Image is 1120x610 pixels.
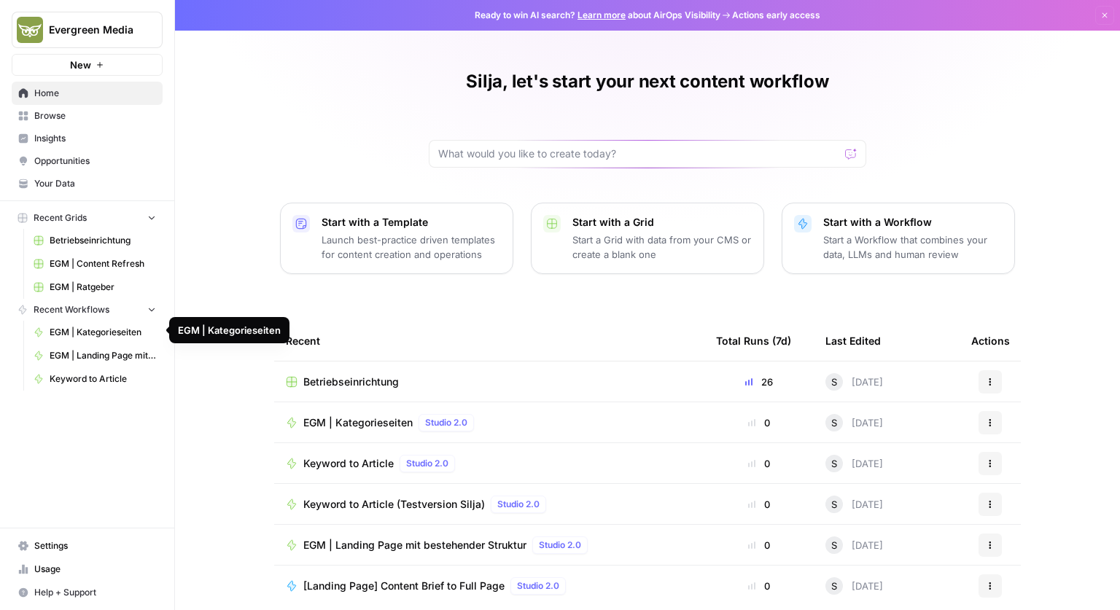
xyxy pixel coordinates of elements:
a: EGM | Landing Page mit bestehender StrukturStudio 2.0 [286,536,693,554]
span: Studio 2.0 [517,579,559,593]
button: Workspace: Evergreen Media [12,12,163,48]
a: Browse [12,104,163,128]
span: Evergreen Media [49,23,137,37]
div: [DATE] [825,496,883,513]
div: [DATE] [825,536,883,554]
input: What would you like to create today? [438,146,839,161]
div: Actions [971,321,1010,361]
div: [DATE] [825,577,883,595]
p: Start with a Workflow [823,215,1003,230]
a: Betriebseinrichtung [27,229,163,252]
span: EGM | Landing Page mit bestehender Struktur [303,538,526,552]
span: EGM | Ratgeber [50,281,156,294]
span: S [831,538,837,552]
span: Opportunities [34,155,156,168]
span: S [831,375,837,389]
a: Settings [12,534,163,558]
span: EGM | Kategorieseiten [50,326,156,339]
p: Launch best-practice driven templates for content creation and operations [322,232,501,262]
a: EGM | Landing Page mit bestehender Struktur [27,344,163,367]
span: Browse [34,109,156,122]
div: 0 [716,415,802,430]
span: Insights [34,132,156,145]
span: Studio 2.0 [425,416,467,429]
button: Start with a GridStart a Grid with data from your CMS or create a blank one [531,203,764,274]
span: S [831,497,837,512]
a: Insights [12,127,163,150]
div: [DATE] [825,373,883,391]
div: [DATE] [825,414,883,431]
div: [DATE] [825,455,883,472]
span: Help + Support [34,586,156,599]
span: Betriebseinrichtung [303,375,399,389]
span: Recent Grids [34,211,87,224]
a: Betriebseinrichtung [286,375,693,389]
a: Home [12,82,163,105]
button: Recent Workflows [12,299,163,321]
span: Ready to win AI search? about AirOps Visibility [475,9,720,22]
a: Learn more [577,9,626,20]
a: [Landing Page] Content Brief to Full PageStudio 2.0 [286,577,693,595]
a: Usage [12,558,163,581]
span: S [831,415,837,430]
a: Keyword to Article [27,367,163,391]
span: Keyword to Article (Testversion Silja) [303,497,485,512]
div: 26 [716,375,802,389]
div: 0 [716,497,802,512]
p: Start with a Grid [572,215,752,230]
a: Keyword to ArticleStudio 2.0 [286,455,693,472]
span: Betriebseinrichtung [50,234,156,247]
p: Start a Grid with data from your CMS or create a blank one [572,232,752,262]
div: 0 [716,456,802,471]
a: Opportunities [12,149,163,173]
span: Settings [34,539,156,552]
div: Last Edited [825,321,881,361]
span: Studio 2.0 [497,498,540,511]
div: 0 [716,579,802,593]
span: Home [34,87,156,100]
span: Your Data [34,177,156,190]
span: Usage [34,563,156,576]
span: Keyword to Article [303,456,394,471]
span: [Landing Page] Content Brief to Full Page [303,579,505,593]
span: EGM | Landing Page mit bestehender Struktur [50,349,156,362]
div: Total Runs (7d) [716,321,791,361]
p: Start with a Template [322,215,501,230]
span: Studio 2.0 [406,457,448,470]
button: Help + Support [12,581,163,604]
button: Start with a WorkflowStart a Workflow that combines your data, LLMs and human review [782,203,1015,274]
a: Your Data [12,172,163,195]
span: Studio 2.0 [539,539,581,552]
div: 0 [716,538,802,552]
a: EGM | Ratgeber [27,275,163,299]
span: Keyword to Article [50,372,156,386]
p: Start a Workflow that combines your data, LLMs and human review [823,232,1003,262]
span: Recent Workflows [34,303,109,316]
a: EGM | KategorieseitenStudio 2.0 [286,414,693,431]
button: Recent Grids [12,207,163,229]
a: EGM | Kategorieseiten [27,321,163,344]
img: Evergreen Media Logo [17,17,43,43]
div: Recent [286,321,693,361]
h1: Silja, let's start your next content workflow [466,70,828,93]
span: EGM | Kategorieseiten [303,415,413,430]
div: EGM | Kategorieseiten [178,323,281,337]
span: Actions early access [732,9,820,22]
a: EGM | Content Refresh [27,252,163,275]
span: S [831,579,837,593]
span: EGM | Content Refresh [50,257,156,270]
span: New [70,58,91,72]
button: Start with a TemplateLaunch best-practice driven templates for content creation and operations [280,203,513,274]
a: Keyword to Article (Testversion Silja)Studio 2.0 [286,496,693,513]
span: S [831,456,837,471]
button: New [12,54,163,76]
